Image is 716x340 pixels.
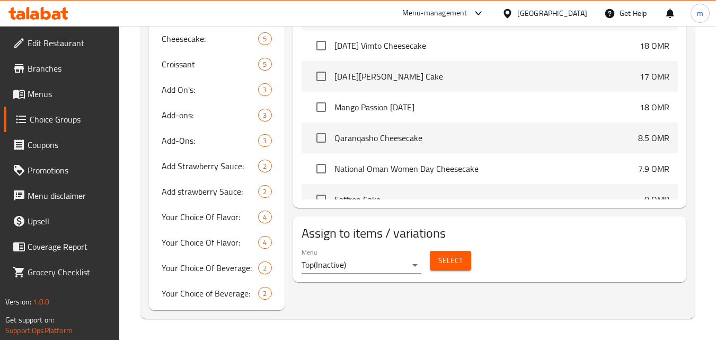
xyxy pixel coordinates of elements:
[310,127,332,149] span: Select choice
[438,254,463,267] span: Select
[28,62,111,75] span: Branches
[259,161,271,171] span: 2
[4,234,120,259] a: Coverage Report
[149,51,284,77] div: Croissant5
[162,236,258,249] span: Your Choice Of Flavor:
[310,65,332,88] span: Select choice
[33,295,49,309] span: 1.0.0
[4,158,120,183] a: Promotions
[162,109,258,121] span: Add-ons:
[149,255,284,281] div: Your Choice Of Beverage:2
[4,183,120,208] a: Menu disclaimer
[517,7,587,19] div: [GEOGRAPHIC_DATA]
[4,81,120,107] a: Menus
[162,211,258,223] span: Your Choice Of Flavor:
[4,30,120,56] a: Edit Restaurant
[4,208,120,234] a: Upsell
[149,179,284,204] div: Add strawberry Sauce:2
[149,281,284,306] div: Your Choice of Beverage:2
[162,261,258,274] span: Your Choice Of Beverage:
[5,313,54,327] span: Get support on:
[4,132,120,158] a: Coupons
[162,32,258,45] span: Cheesecake:
[162,287,258,300] span: Your Choice of Beverage:
[334,39,640,52] span: [DATE] Vimto Cheesecake
[259,187,271,197] span: 2
[402,7,467,20] div: Menu-management
[162,83,258,96] span: Add On's:
[162,160,258,172] span: Add Strawberry Sauce:
[149,26,284,51] div: Cheesecake:5
[310,34,332,57] span: Select choice
[149,77,284,102] div: Add On's:3
[258,160,271,172] div: Choices
[334,132,638,144] span: Qaranqasho Cheesecake
[149,128,284,153] div: Add-Ons:3
[4,259,120,285] a: Grocery Checklist
[28,164,111,177] span: Promotions
[334,193,644,206] span: Saffron Cake
[149,230,284,255] div: Your Choice Of Flavor:4
[258,185,271,198] div: Choices
[310,158,332,180] span: Select choice
[259,85,271,95] span: 3
[334,101,640,114] span: Mango Passion [DATE]
[259,34,271,44] span: 5
[149,153,284,179] div: Add Strawberry Sauce:2
[259,136,271,146] span: 3
[28,189,111,202] span: Menu disclaimer
[162,134,258,147] span: Add-Ons:
[640,101,669,114] p: 18 OMR
[259,212,271,222] span: 4
[310,188,332,211] span: Select choice
[258,32,271,45] div: Choices
[258,261,271,274] div: Choices
[430,251,471,271] button: Select
[258,58,271,71] div: Choices
[334,70,640,83] span: [DATE][PERSON_NAME] Cake
[258,236,271,249] div: Choices
[334,162,638,175] span: National Oman Women Day Cheesecake
[149,102,284,128] div: Add-ons:3
[640,70,669,83] p: 17 OMR
[302,249,317,255] label: Menu
[258,134,271,147] div: Choices
[5,295,31,309] span: Version:
[30,113,111,126] span: Choice Groups
[28,240,111,253] span: Coverage Report
[259,238,271,248] span: 4
[310,96,332,118] span: Select choice
[259,289,271,299] span: 2
[258,109,271,121] div: Choices
[644,193,669,206] p: 0 OMR
[162,58,258,71] span: Croissant
[638,132,669,144] p: 8.5 OMR
[28,88,111,100] span: Menus
[258,211,271,223] div: Choices
[162,185,258,198] span: Add strawberry Sauce:
[149,204,284,230] div: Your Choice Of Flavor:4
[28,138,111,151] span: Coupons
[638,162,669,175] p: 7.9 OMR
[28,266,111,278] span: Grocery Checklist
[28,215,111,228] span: Upsell
[302,225,678,242] h2: Assign to items / variations
[258,287,271,300] div: Choices
[259,110,271,120] span: 3
[697,7,703,19] span: m
[28,37,111,49] span: Edit Restaurant
[4,107,120,132] a: Choice Groups
[259,263,271,273] span: 2
[5,324,73,337] a: Support.OpsPlatform
[4,56,120,81] a: Branches
[302,257,421,274] div: Top(Inactive)
[259,59,271,69] span: 5
[640,39,669,52] p: 18 OMR
[258,83,271,96] div: Choices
